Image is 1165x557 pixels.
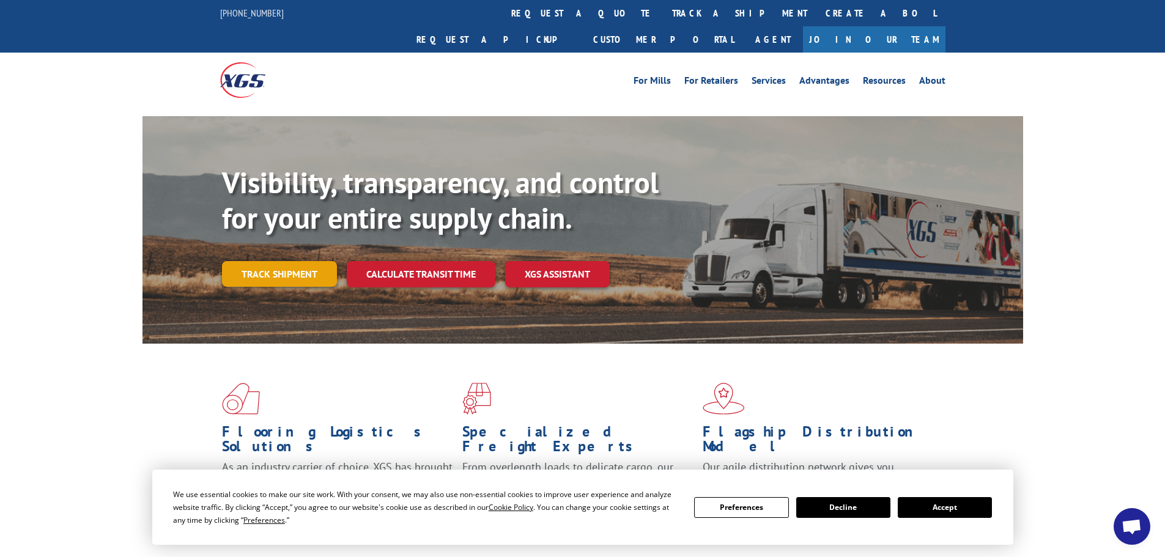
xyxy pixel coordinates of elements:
span: Cookie Policy [489,502,533,512]
a: Request a pickup [407,26,584,53]
div: We use essential cookies to make our site work. With your consent, we may also use non-essential ... [173,488,679,526]
a: Calculate transit time [347,261,495,287]
span: As an industry carrier of choice, XGS has brought innovation and dedication to flooring logistics... [222,460,453,503]
a: XGS ASSISTANT [505,261,610,287]
a: Track shipment [222,261,337,287]
a: Services [752,76,786,89]
img: xgs-icon-total-supply-chain-intelligence-red [222,383,260,415]
span: Our agile distribution network gives you nationwide inventory management on demand. [703,460,928,489]
button: Accept [898,497,992,518]
span: Preferences [243,515,285,525]
a: Advantages [799,76,849,89]
a: For Mills [634,76,671,89]
h1: Specialized Freight Experts [462,424,693,460]
div: Cookie Consent Prompt [152,470,1013,545]
h1: Flagship Distribution Model [703,424,934,460]
a: Resources [863,76,906,89]
a: About [919,76,945,89]
img: xgs-icon-flagship-distribution-model-red [703,383,745,415]
a: Join Our Team [803,26,945,53]
img: xgs-icon-focused-on-flooring-red [462,383,491,415]
b: Visibility, transparency, and control for your entire supply chain. [222,163,659,237]
a: Agent [743,26,803,53]
a: [PHONE_NUMBER] [220,7,284,19]
div: Open chat [1114,508,1150,545]
a: For Retailers [684,76,738,89]
a: Customer Portal [584,26,743,53]
h1: Flooring Logistics Solutions [222,424,453,460]
button: Preferences [694,497,788,518]
p: From overlength loads to delicate cargo, our experienced staff knows the best way to move your fr... [462,460,693,514]
button: Decline [796,497,890,518]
